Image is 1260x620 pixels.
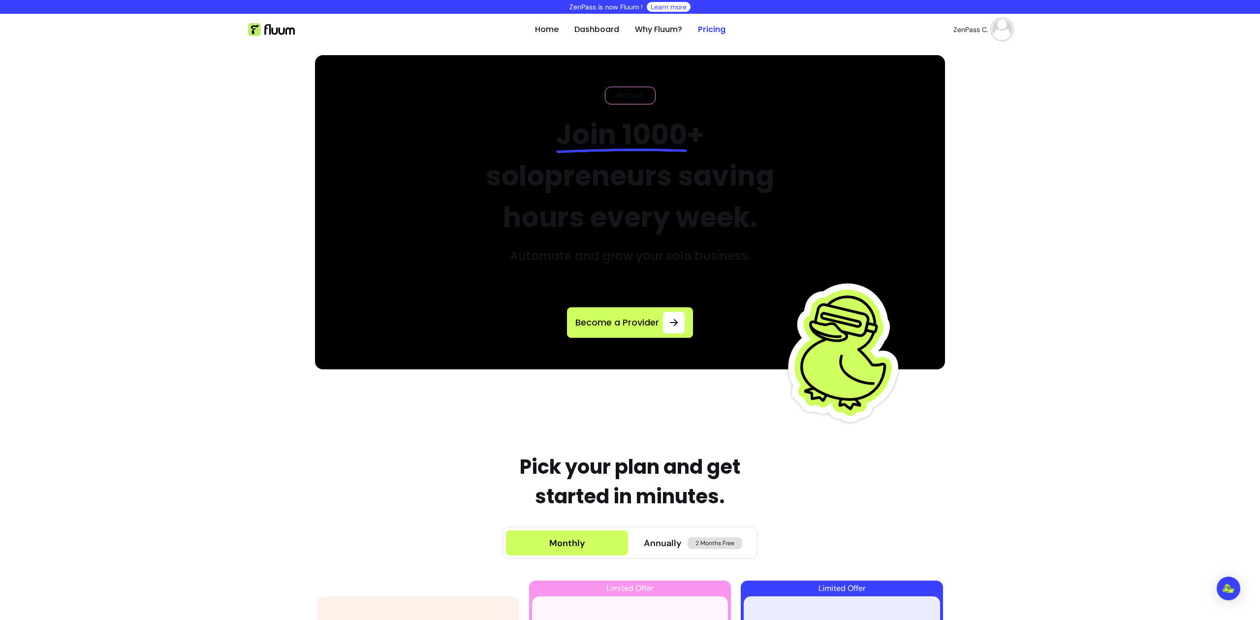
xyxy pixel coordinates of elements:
a: Home [535,24,559,35]
div: Limited Offer [532,581,728,596]
a: Why Fluum? [635,24,682,35]
span: Annually [644,536,682,550]
a: Become a Provider [567,307,693,338]
div: Monthly [549,536,585,550]
button: avatarZenPass C. [953,20,1012,39]
span: Join 1000 [556,115,687,154]
img: avatar [992,20,1012,39]
span: ZenPass C. [953,25,988,34]
a: Learn more [651,2,687,12]
a: Dashboard [574,24,619,35]
p: ZenPass is now Fluum ! [569,2,643,12]
div: Limited Offer [744,581,940,596]
div: Open Intercom Messenger [1217,577,1240,600]
span: 2 Months Free [688,537,742,549]
span: Become a Provider [575,316,659,329]
img: Fluum Logo [248,23,295,36]
span: PRICING [613,91,647,100]
a: Pricing [698,24,725,35]
h2: + solopreneurs saving hours every week. [464,114,797,238]
h3: Automate and grow your solo business. [510,248,750,264]
h1: Pick your plan and get started in minutes. [492,452,768,511]
img: Fluum Duck sticker [785,266,908,438]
